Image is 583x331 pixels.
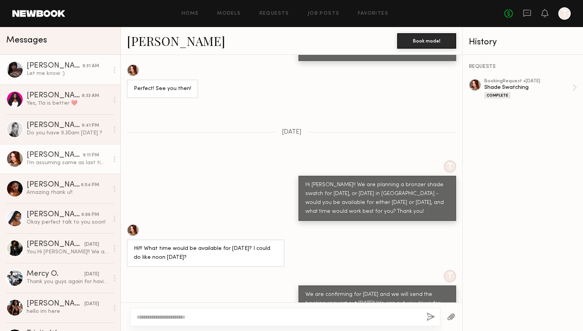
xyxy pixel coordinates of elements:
span: Messages [6,36,47,45]
div: 6:06 PM [81,211,99,219]
div: 8:33 AM [82,92,99,100]
div: [PERSON_NAME] [27,241,84,248]
div: Hi!!! What time would be available for [DATE]? I could do like noon [DATE]? [134,244,278,262]
div: hello im here [27,308,109,315]
div: [DATE] [84,300,99,308]
div: booking Request • [DATE] [484,79,572,84]
a: Home [182,11,199,16]
div: Hi [PERSON_NAME]!! We are planning a bronzer shade swatch for [DATE], or [DATE] in [GEOGRAPHIC_DA... [305,181,449,216]
div: [PERSON_NAME] [27,211,81,219]
div: Mercy O. [27,270,84,278]
div: History [469,38,577,47]
div: [PERSON_NAME] [27,122,82,129]
div: Perfect! See you then! [134,85,191,93]
a: Book model [397,37,456,44]
div: You: Hi [PERSON_NAME]!! We are planning a bronzer shade swatch for [DATE], or [DATE] in [GEOGRAPH... [27,248,109,256]
div: Complete [484,92,511,98]
div: [PERSON_NAME] [27,181,81,189]
a: Models [217,11,241,16]
div: 9:11 PM [83,152,99,159]
div: Shade Swatching [484,84,572,91]
div: [DATE] [84,271,99,278]
div: [PERSON_NAME] [27,92,82,100]
div: Amazing thank u!! [27,189,109,196]
div: [PERSON_NAME] [27,300,84,308]
div: I’m assuming same as last time, come with no makeup? [27,159,109,166]
a: T [558,7,571,20]
div: We are confirming for [DATE] and we will send the booking request out [DATE]! We can put you down... [305,290,449,317]
div: 9:31 AM [83,63,99,70]
a: Requests [259,11,289,16]
div: Thank you guys again for having me. 😊🙏🏿 [27,278,109,285]
a: Job Posts [308,11,340,16]
a: bookingRequest •[DATE]Shade SwatchingComplete [484,79,577,98]
div: Yes, 11a is better ❤️ [27,100,109,107]
button: Book model [397,33,456,49]
a: [PERSON_NAME] [127,32,225,49]
div: 9:41 PM [82,122,99,129]
div: Okay perfect talk to you soon! [27,219,109,226]
div: [PERSON_NAME] [27,151,83,159]
div: 6:54 PM [81,182,99,189]
div: Let me know :) [27,70,109,77]
div: Do you have 9.30am [DATE] ? [27,129,109,137]
a: Favorites [358,11,388,16]
div: REQUESTS [469,64,577,70]
div: [DATE] [84,241,99,248]
span: [DATE] [282,129,302,136]
div: [PERSON_NAME] [27,62,83,70]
